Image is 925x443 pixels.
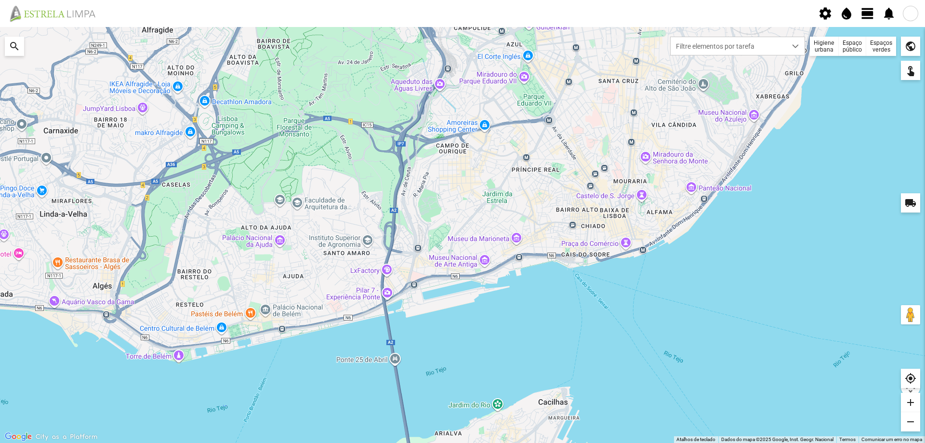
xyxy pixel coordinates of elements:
[901,393,920,412] div: add
[676,436,715,443] button: Atalhos de teclado
[818,6,832,21] span: settings
[866,37,896,56] div: Espaços verdes
[901,369,920,388] div: my_location
[901,412,920,431] div: remove
[2,430,34,443] a: Abrir esta área no Google Maps (abre uma nova janela)
[839,6,854,21] span: water_drop
[839,437,856,442] a: Termos (abre num novo separador)
[5,37,24,56] div: search
[901,305,920,324] button: Arraste o Pegman para o mapa para abrir o Street View
[901,193,920,213] div: local_shipping
[860,6,875,21] span: view_day
[839,37,866,56] div: Espaço público
[786,37,805,55] div: dropdown trigger
[901,37,920,56] div: public
[721,437,833,442] span: Dados do mapa ©2025 Google, Inst. Geogr. Nacional
[671,37,786,55] span: Filtre elementos por tarefa
[882,6,896,21] span: notifications
[2,430,34,443] img: Google
[861,437,922,442] a: Comunicar um erro no mapa
[810,37,839,56] div: Higiene urbana
[901,61,920,80] div: touch_app
[7,5,106,22] img: file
